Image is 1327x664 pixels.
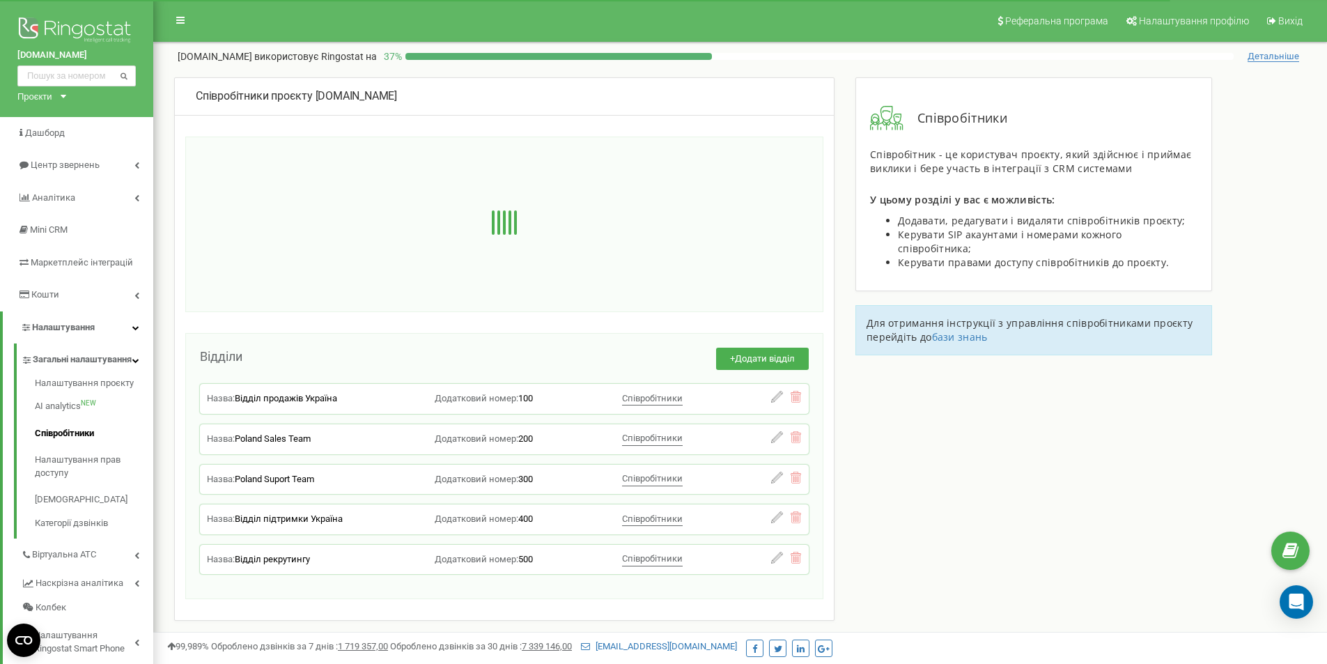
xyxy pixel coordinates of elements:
[207,554,235,564] span: Назва:
[622,473,683,484] span: Співробітники
[196,88,813,105] div: [DOMAIN_NAME]
[622,433,683,443] span: Співробітники
[35,420,153,447] a: Співробітники
[25,128,65,138] span: Дашборд
[435,393,518,403] span: Додатковий номер:
[898,228,1122,255] span: Керувати SIP акаунтами і номерами кожного співробітника;
[200,349,242,364] span: Відділи
[1248,51,1299,62] span: Детальніше
[518,433,533,444] span: 200
[178,49,377,63] p: [DOMAIN_NAME]
[518,393,533,403] span: 100
[31,289,59,300] span: Кошти
[435,554,518,564] span: Додатковий номер:
[35,447,153,486] a: Налаштування прав доступу
[716,348,809,371] button: +Додати відділ
[21,619,153,661] a: Налаштування Ringostat Smart Phone
[390,641,572,651] span: Оброблено дзвінків за 30 днів :
[32,548,96,562] span: Віртуальна АТС
[17,49,136,62] a: [DOMAIN_NAME]
[435,433,518,444] span: Додатковий номер:
[581,641,737,651] a: [EMAIL_ADDRESS][DOMAIN_NAME]
[196,89,313,102] span: Співробітники проєкту
[207,433,235,444] span: Назва:
[235,474,314,484] span: Poland Suport Team
[35,514,153,530] a: Категорії дзвінків
[207,514,235,524] span: Назва:
[211,641,388,651] span: Оброблено дзвінків за 7 днів :
[7,624,40,657] button: Open CMP widget
[207,393,235,403] span: Назва:
[207,474,235,484] span: Назва:
[235,554,310,564] span: Відділ рекрутингу
[377,49,405,63] p: 37 %
[34,629,134,655] span: Налаштування Ringostat Smart Phone
[235,433,311,444] span: Poland Sales Team
[254,51,377,62] span: використовує Ringostat на
[435,474,518,484] span: Додатковий номер:
[235,514,343,524] span: Відділ підтримки Україна
[932,330,988,343] a: бази знань
[518,514,533,524] span: 400
[435,514,518,524] span: Додатковий номер:
[338,641,388,651] u: 1 719 357,00
[870,193,1055,206] span: У цьому розділі у вас є можливість:
[735,353,795,364] span: Додати відділ
[903,109,1007,128] span: Співробітники
[1005,15,1108,26] span: Реферальна програма
[36,601,66,615] span: Колбек
[21,343,153,372] a: Загальні налаштування
[36,577,123,590] span: Наскрізна аналітика
[870,148,1191,175] span: Співробітник - це користувач проєкту, який здійснює і приймає виклики і бере участь в інтеграції ...
[21,567,153,596] a: Наскрізна аналітика
[235,393,337,403] span: Відділ продажів Україна
[622,553,683,564] span: Співробітники
[622,514,683,524] span: Співробітники
[518,554,533,564] span: 500
[1139,15,1249,26] span: Налаштування профілю
[35,377,153,394] a: Налаштування проєкту
[167,641,209,651] span: 99,989%
[32,192,75,203] span: Аналiтика
[21,539,153,567] a: Віртуальна АТС
[3,311,153,344] a: Налаштування
[33,353,132,366] span: Загальні налаштування
[17,65,136,86] input: Пошук за номером
[30,224,68,235] span: Mini CRM
[518,474,533,484] span: 300
[622,393,683,403] span: Співробітники
[17,90,52,103] div: Проєкти
[31,160,100,170] span: Центр звернень
[31,257,133,268] span: Маркетплейс інтеграцій
[1278,15,1303,26] span: Вихід
[1280,585,1313,619] div: Open Intercom Messenger
[32,322,95,332] span: Налаштування
[35,393,153,420] a: AI analyticsNEW
[867,316,1193,343] span: Для отримання інструкції з управління співробітниками проєкту перейдіть до
[898,214,1186,227] span: Додавати, редагувати і видаляти співробітників проєкту;
[21,596,153,620] a: Колбек
[522,641,572,651] u: 7 339 146,00
[898,256,1169,269] span: Керувати правами доступу співробітників до проєкту.
[35,486,153,514] a: [DEMOGRAPHIC_DATA]
[17,14,136,49] img: Ringostat logo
